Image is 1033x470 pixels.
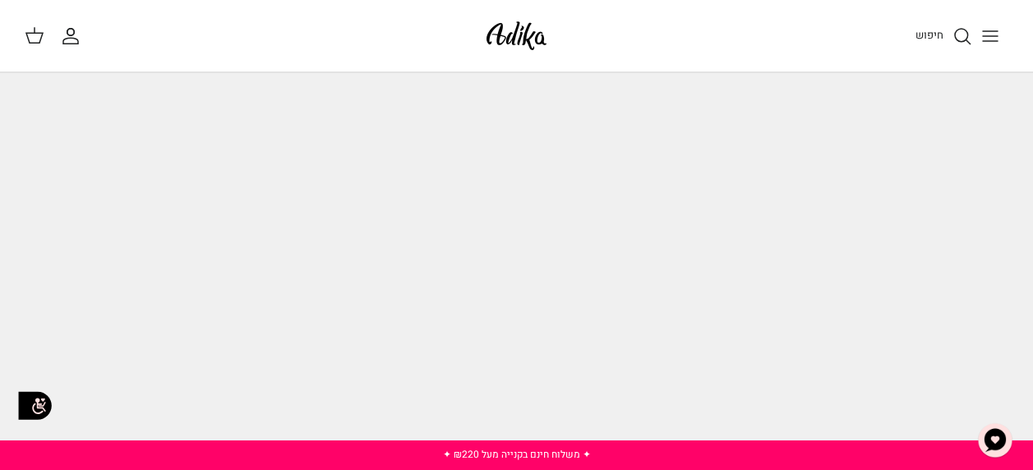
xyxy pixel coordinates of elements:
a: חיפוש [915,26,972,46]
span: חיפוש [915,27,943,43]
img: accessibility_icon02.svg [12,383,58,428]
a: החשבון שלי [61,26,87,46]
button: Toggle menu [972,18,1008,54]
a: ✦ משלוח חינם בקנייה מעל ₪220 ✦ [443,447,591,462]
img: Adika IL [482,16,551,55]
button: צ'אט [971,416,1020,465]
